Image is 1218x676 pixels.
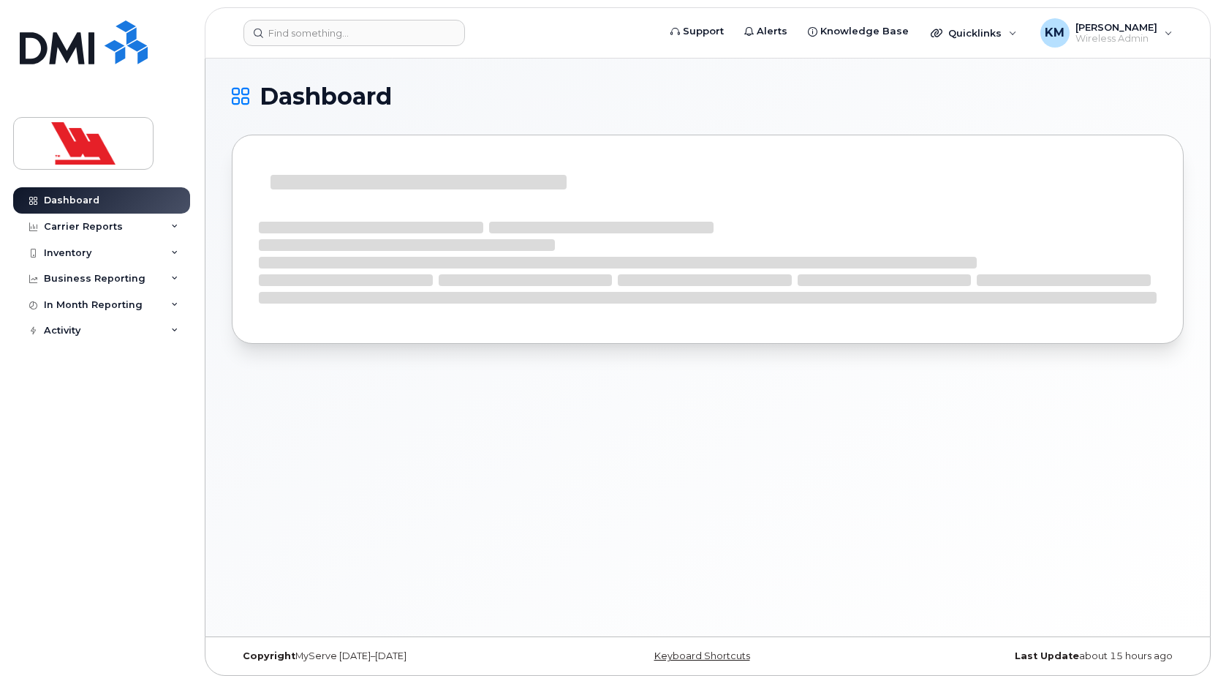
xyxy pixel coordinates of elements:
[1015,650,1079,661] strong: Last Update
[260,86,392,108] span: Dashboard
[866,650,1184,662] div: about 15 hours ago
[232,650,549,662] div: MyServe [DATE]–[DATE]
[654,650,750,661] a: Keyboard Shortcuts
[243,650,295,661] strong: Copyright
